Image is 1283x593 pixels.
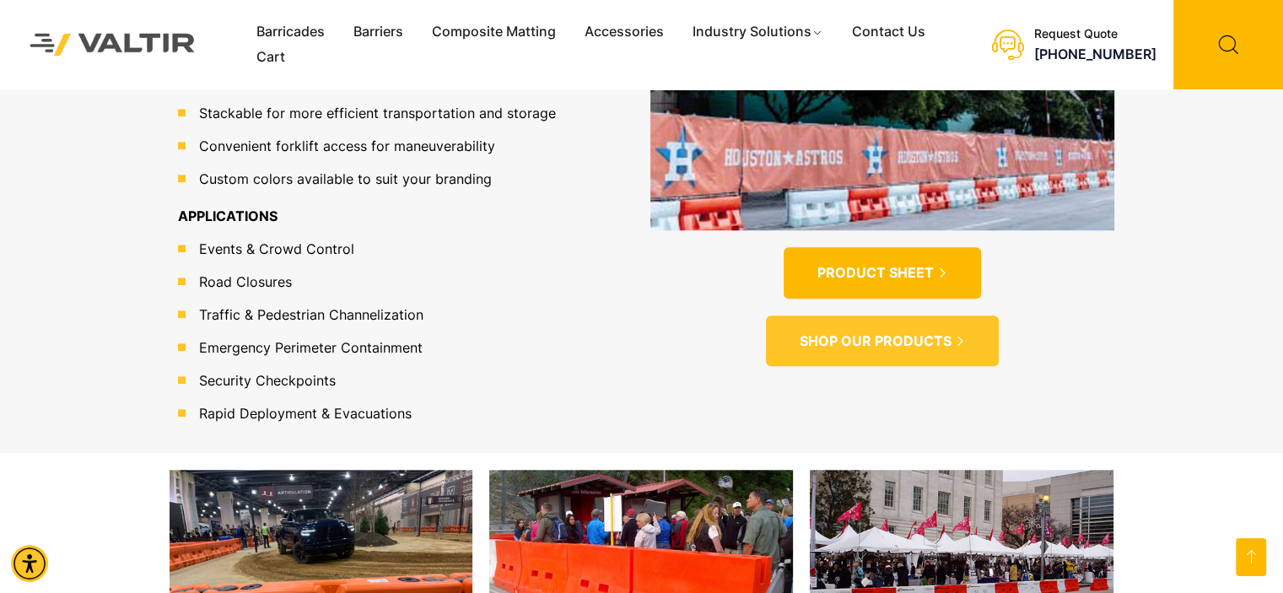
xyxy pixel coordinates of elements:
[178,208,278,224] b: APPLICATIONS
[195,169,492,189] span: Custom colors available to suit your branding
[570,19,678,45] a: Accessories
[1034,27,1156,41] div: Request Quote
[13,16,213,73] img: Valtir Rentals
[195,403,412,423] span: Rapid Deployment & Evacuations
[784,247,981,299] a: PRODUCT SHEET
[418,19,570,45] a: Composite Matting
[11,545,48,582] div: Accessibility Menu
[195,239,354,259] span: Events & Crowd Control
[1034,46,1156,62] a: call (888) 496-3625
[195,370,336,391] span: Security Checkpoints
[339,19,418,45] a: Barriers
[242,45,299,70] a: Cart
[195,136,495,156] span: Convenient forklift access for maneuverability
[242,19,339,45] a: Barricades
[195,305,423,325] span: Traffic & Pedestrian Channelization
[817,264,934,282] span: PRODUCT SHEET
[195,337,423,358] span: Emergency Perimeter Containment
[1236,538,1266,576] a: Open this option
[766,315,999,367] a: SHOP OUR PRODUCTS
[195,272,292,292] span: Road Closures
[838,19,940,45] a: Contact Us
[678,19,838,45] a: Industry Solutions
[195,103,556,123] span: Stackable for more efficient transportation and storage
[800,332,951,350] span: SHOP OUR PRODUCTS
